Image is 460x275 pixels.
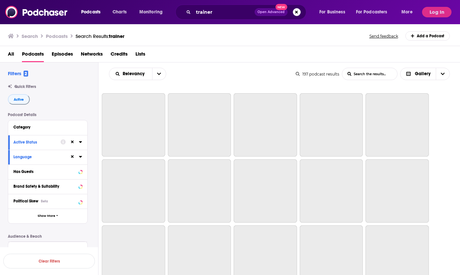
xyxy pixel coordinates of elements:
[123,72,147,76] span: Relevancy
[296,72,339,77] div: 197 podcast results
[14,98,24,101] span: Active
[152,68,166,80] button: open menu
[319,8,345,17] span: For Business
[13,153,70,161] button: Language
[13,245,82,253] button: Power Score™
[139,8,163,17] span: Monitoring
[8,70,28,77] h2: Filters
[3,254,95,268] button: Clear Filters
[8,49,14,62] a: All
[108,7,131,17] a: Charts
[5,6,68,18] img: Podchaser - Follow, Share and Rate Podcasts
[109,72,152,76] button: open menu
[400,68,450,80] button: Choose View
[135,49,145,62] a: Lists
[315,7,353,17] button: open menu
[255,8,288,16] button: Open AdvancedNew
[367,33,400,39] button: Send feedback
[13,184,77,189] div: Brand Safety & Suitability
[13,138,61,146] button: Active Status
[135,7,171,17] button: open menu
[22,33,38,39] h3: Search
[13,247,77,251] div: Power Score™
[193,7,255,17] input: Search podcasts, credits, & more...
[8,94,30,105] button: Active
[111,49,128,62] a: Credits
[41,199,48,203] div: Beta
[81,49,103,62] a: Networks
[76,33,124,39] a: Search Results:trainer
[13,182,82,190] button: Brand Safety & Suitability
[22,49,44,62] a: Podcasts
[13,125,78,129] div: Category
[13,199,38,203] span: Political Skew
[182,5,312,20] div: Search podcasts, credits, & more...
[76,33,124,39] div: Search Results:
[275,4,287,10] span: New
[109,68,166,80] h2: Choose List sort
[13,167,82,176] button: Has Guests
[8,112,88,117] p: Podcast Details
[13,155,65,159] div: Language
[109,33,124,39] span: trainer
[13,123,82,131] button: Category
[113,8,127,17] span: Charts
[415,72,431,76] span: Gallery
[401,8,413,17] span: More
[405,31,450,41] a: Add a Podcast
[46,33,68,39] h3: Podcasts
[13,197,82,205] button: Political SkewBeta
[257,10,285,14] span: Open Advanced
[8,209,87,223] button: Show More
[422,7,451,17] button: Log In
[13,140,56,145] div: Active Status
[8,234,88,239] p: Audience & Reach
[81,8,100,17] span: Podcasts
[397,7,421,17] button: open menu
[24,71,28,77] span: 2
[38,214,55,218] span: Show More
[52,49,73,62] a: Episodes
[13,169,77,174] div: Has Guests
[352,7,397,17] button: open menu
[356,8,387,17] span: For Podcasters
[14,84,36,89] span: Quick Filters
[77,7,109,17] button: open menu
